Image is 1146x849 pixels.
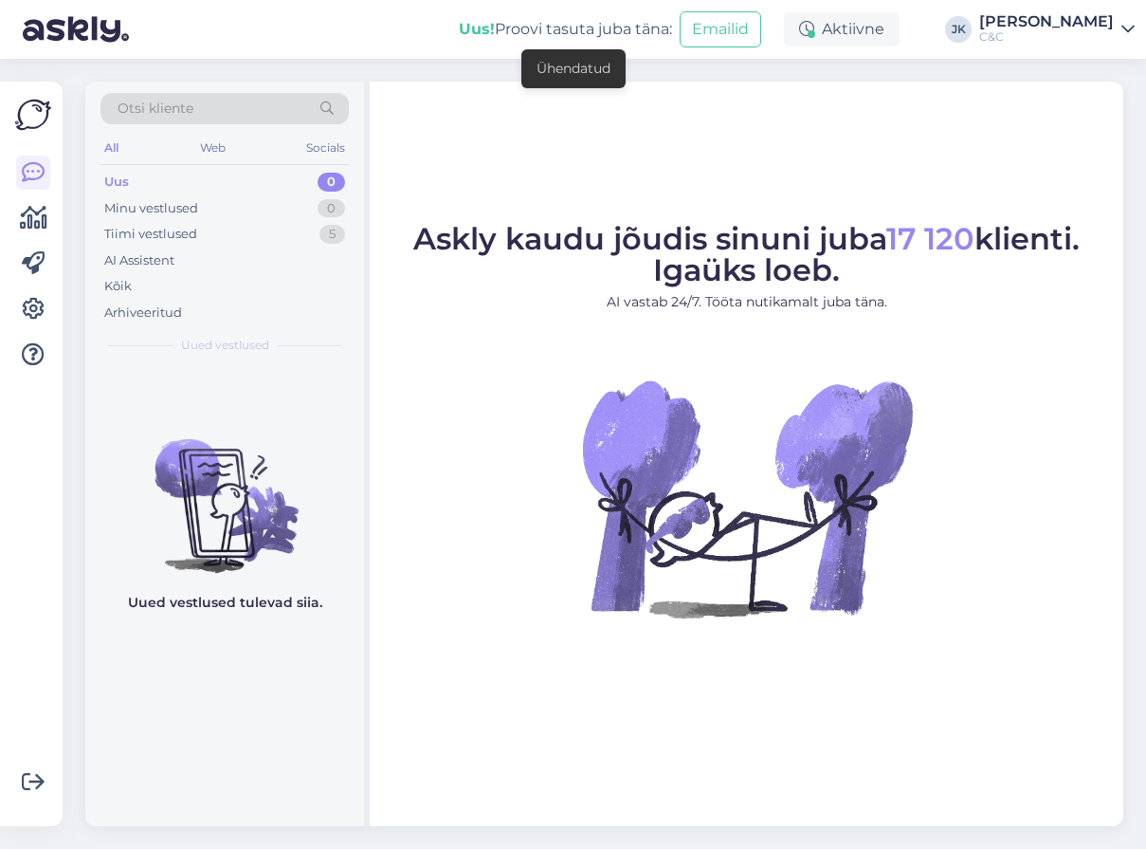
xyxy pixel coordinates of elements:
div: JK [945,16,972,43]
span: Askly kaudu jõudis sinuni juba klienti. Igaüks loeb. [413,220,1080,288]
span: 17 120 [886,220,974,257]
img: No Chat active [576,327,918,669]
div: Aktiivne [784,12,900,46]
p: AI vastab 24/7. Tööta nutikamalt juba täna. [413,292,1080,312]
p: Uued vestlused tulevad siia. [128,593,322,613]
div: All [100,136,122,160]
div: Minu vestlused [104,199,198,218]
div: 5 [319,225,345,244]
div: Tiimi vestlused [104,225,197,244]
img: Askly Logo [15,97,51,133]
div: Proovi tasuta juba täna: [459,18,672,41]
img: No chats [85,405,364,576]
div: 0 [318,199,345,218]
div: C&C [979,29,1114,45]
div: 0 [318,173,345,192]
b: Uus! [459,20,495,38]
div: Web [196,136,229,160]
span: Otsi kliente [118,99,193,119]
div: Kõik [104,277,132,296]
span: Uued vestlused [181,337,269,354]
div: AI Assistent [104,251,174,270]
button: Emailid [680,11,761,47]
div: Socials [302,136,349,160]
div: [PERSON_NAME] [979,14,1114,29]
div: Arhiveeritud [104,304,182,323]
a: [PERSON_NAME]C&C [979,14,1135,45]
div: Uus [104,173,129,192]
div: Ühendatud [537,59,610,79]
